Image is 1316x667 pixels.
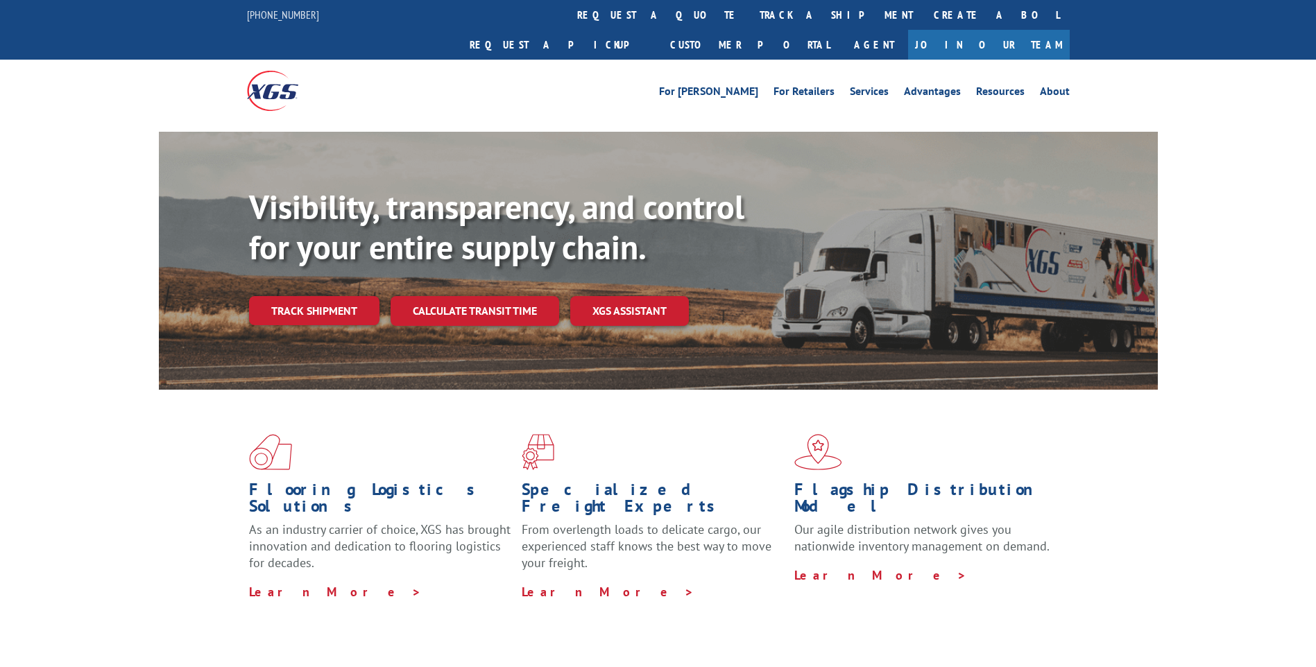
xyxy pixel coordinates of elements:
a: Agent [840,30,908,60]
b: Visibility, transparency, and control for your entire supply chain. [249,185,744,268]
a: Learn More > [794,567,967,583]
span: As an industry carrier of choice, XGS has brought innovation and dedication to flooring logistics... [249,521,511,571]
a: Request a pickup [459,30,660,60]
p: From overlength loads to delicate cargo, our experienced staff knows the best way to move your fr... [522,521,784,583]
img: xgs-icon-focused-on-flooring-red [522,434,554,470]
h1: Flagship Distribution Model [794,481,1057,521]
a: For Retailers [774,86,835,101]
a: XGS ASSISTANT [570,296,689,326]
img: xgs-icon-total-supply-chain-intelligence-red [249,434,292,470]
a: For [PERSON_NAME] [659,86,758,101]
a: Customer Portal [660,30,840,60]
a: Join Our Team [908,30,1070,60]
a: Calculate transit time [391,296,559,326]
a: Learn More > [249,584,422,600]
a: Advantages [904,86,961,101]
a: Track shipment [249,296,379,325]
a: About [1040,86,1070,101]
a: Resources [976,86,1025,101]
img: xgs-icon-flagship-distribution-model-red [794,434,842,470]
a: Learn More > [522,584,694,600]
a: [PHONE_NUMBER] [247,8,319,21]
h1: Flooring Logistics Solutions [249,481,511,521]
span: Our agile distribution network gives you nationwide inventory management on demand. [794,521,1050,554]
h1: Specialized Freight Experts [522,481,784,521]
a: Services [850,86,889,101]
